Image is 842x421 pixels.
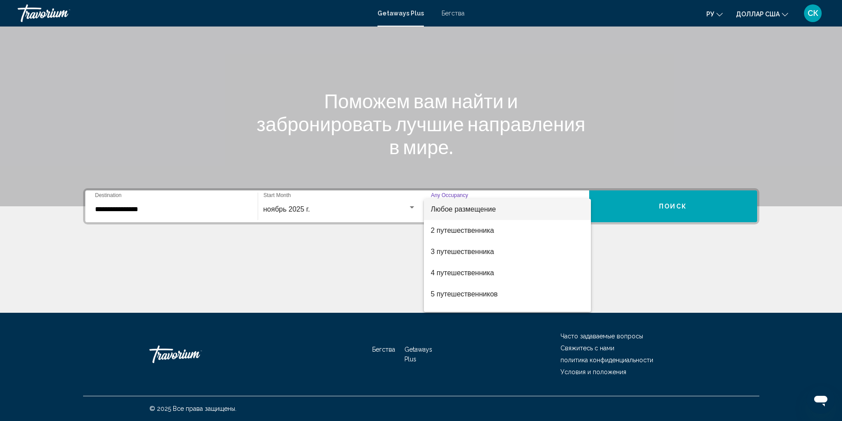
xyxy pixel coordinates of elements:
font: Любое размещение [431,205,496,213]
font: 6 путешественников [431,311,498,319]
font: 2 путешественника [431,227,494,234]
font: 5 путешественников [431,290,498,298]
iframe: Кнопка запуска окна обмена сообщениями [807,386,835,414]
font: 3 путешественника [431,248,494,255]
font: 4 путешественника [431,269,494,277]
